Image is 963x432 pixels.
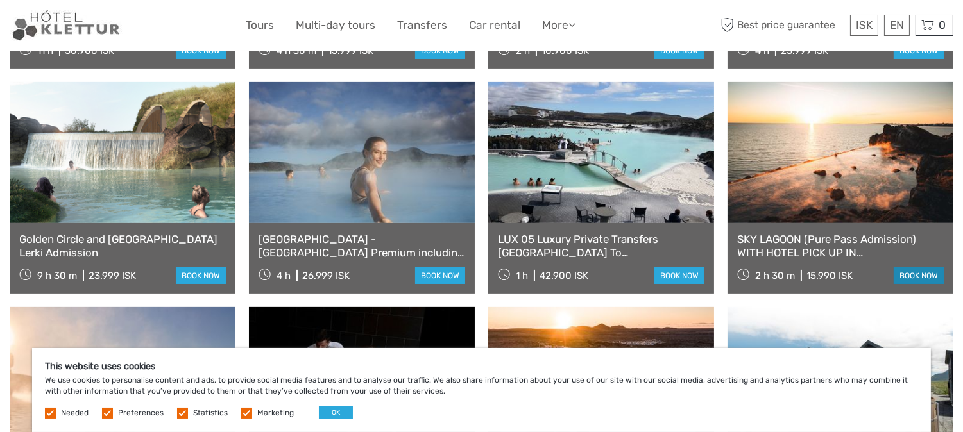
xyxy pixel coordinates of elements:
a: Multi-day tours [296,16,375,35]
label: Preferences [118,408,164,419]
div: 15.990 ISK [806,270,853,281]
span: 0 [937,19,948,31]
label: Needed [61,408,89,419]
span: 2 h 30 m [755,270,795,281]
a: SKY LAGOON (Pure Pass Admission) WITH HOTEL PICK UP IN [GEOGRAPHIC_DATA] [737,233,944,259]
a: [GEOGRAPHIC_DATA] - [GEOGRAPHIC_DATA] Premium including admission [259,233,465,259]
label: Statistics [193,408,228,419]
a: book now [176,267,226,284]
span: ISK [856,19,873,31]
a: Transfers [397,16,447,35]
a: Tours [246,16,274,35]
div: EN [884,15,910,36]
a: book now [894,267,944,284]
span: Best price guarantee [717,15,847,36]
a: book now [415,267,465,284]
span: 1 h [516,270,528,281]
div: 42.900 ISK [540,270,588,281]
div: 23.999 ISK [89,270,136,281]
a: Golden Circle and [GEOGRAPHIC_DATA] Lerki Admission [19,233,226,259]
a: book now [654,267,704,284]
div: 26.999 ISK [302,270,350,281]
button: OK [319,406,353,419]
a: LUX 05 Luxury Private Transfers [GEOGRAPHIC_DATA] To [GEOGRAPHIC_DATA] [498,233,704,259]
a: Car rental [469,16,520,35]
img: Our services [10,10,123,41]
p: We're away right now. Please check back later! [18,22,145,33]
span: 9 h 30 m [37,270,77,281]
a: More [542,16,575,35]
div: We use cookies to personalise content and ads, to provide social media features and to analyse ou... [32,348,931,432]
h5: This website uses cookies [45,361,918,372]
span: 4 h [277,270,291,281]
button: Open LiveChat chat widget [148,20,163,35]
label: Marketing [257,408,294,419]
